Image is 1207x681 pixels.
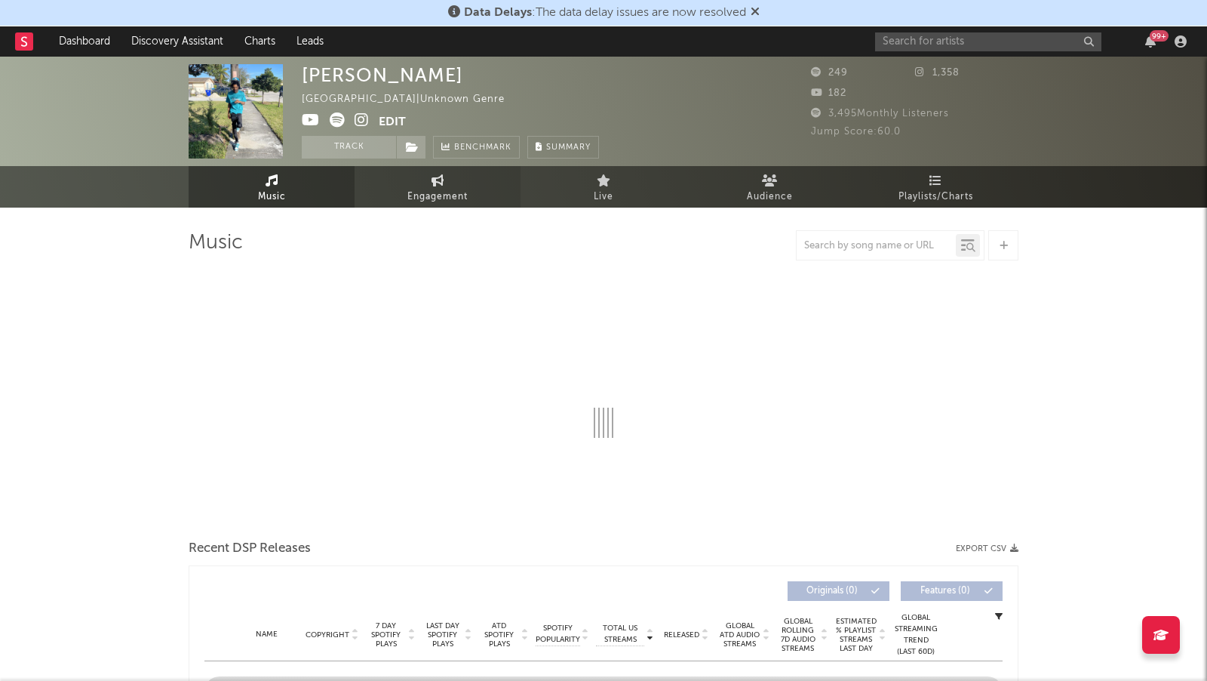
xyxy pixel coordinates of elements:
span: Recent DSP Releases [189,540,311,558]
div: Name [235,629,298,640]
span: Engagement [407,188,468,206]
span: 7 Day Spotify Plays [366,621,406,649]
a: Audience [686,166,852,208]
span: Originals ( 0 ) [797,587,867,596]
span: Music [258,188,286,206]
span: Last Day Spotify Plays [422,621,462,649]
span: Released [664,630,699,639]
span: Global Rolling 7D Audio Streams [777,617,818,653]
div: [PERSON_NAME] [302,64,463,86]
span: Playlists/Charts [898,188,973,206]
div: 99 + [1150,30,1169,42]
span: Dismiss [751,7,760,19]
button: Features(0) [901,581,1003,601]
button: Edit [379,112,406,131]
button: Track [302,136,396,159]
button: Export CSV [956,544,1018,553]
span: 249 [811,68,848,78]
a: Dashboard [48,26,121,57]
span: Live [594,188,613,206]
span: 182 [811,88,846,98]
a: Engagement [355,166,521,208]
span: Data Delays [464,7,532,19]
span: 3,495 Monthly Listeners [811,109,949,119]
span: : The data delay issues are now resolved [464,7,746,19]
a: Discovery Assistant [121,26,234,57]
span: Jump Score: 60.0 [811,127,901,137]
input: Search for artists [875,32,1101,51]
div: Global Streaming Trend (Last 60D) [893,612,938,658]
span: Global ATD Audio Streams [719,621,760,649]
span: Estimated % Playlist Streams Last Day [835,617,877,653]
a: Leads [286,26,334,57]
button: Originals(0) [788,581,889,601]
span: Audience [747,188,793,206]
a: Live [521,166,686,208]
a: Playlists/Charts [852,166,1018,208]
span: Total US Streams [596,623,644,646]
input: Search by song name or URL [797,240,956,252]
span: 1,358 [915,68,960,78]
span: Features ( 0 ) [911,587,980,596]
button: 99+ [1145,35,1156,48]
span: Benchmark [454,139,511,157]
button: Summary [527,136,599,159]
div: [GEOGRAPHIC_DATA] | Unknown Genre [302,91,522,109]
a: Music [189,166,355,208]
a: Benchmark [433,136,520,159]
span: Summary [546,143,591,152]
span: ATD Spotify Plays [479,621,519,649]
span: Copyright [306,630,349,639]
span: Spotify Popularity [536,623,580,646]
a: Charts [234,26,286,57]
